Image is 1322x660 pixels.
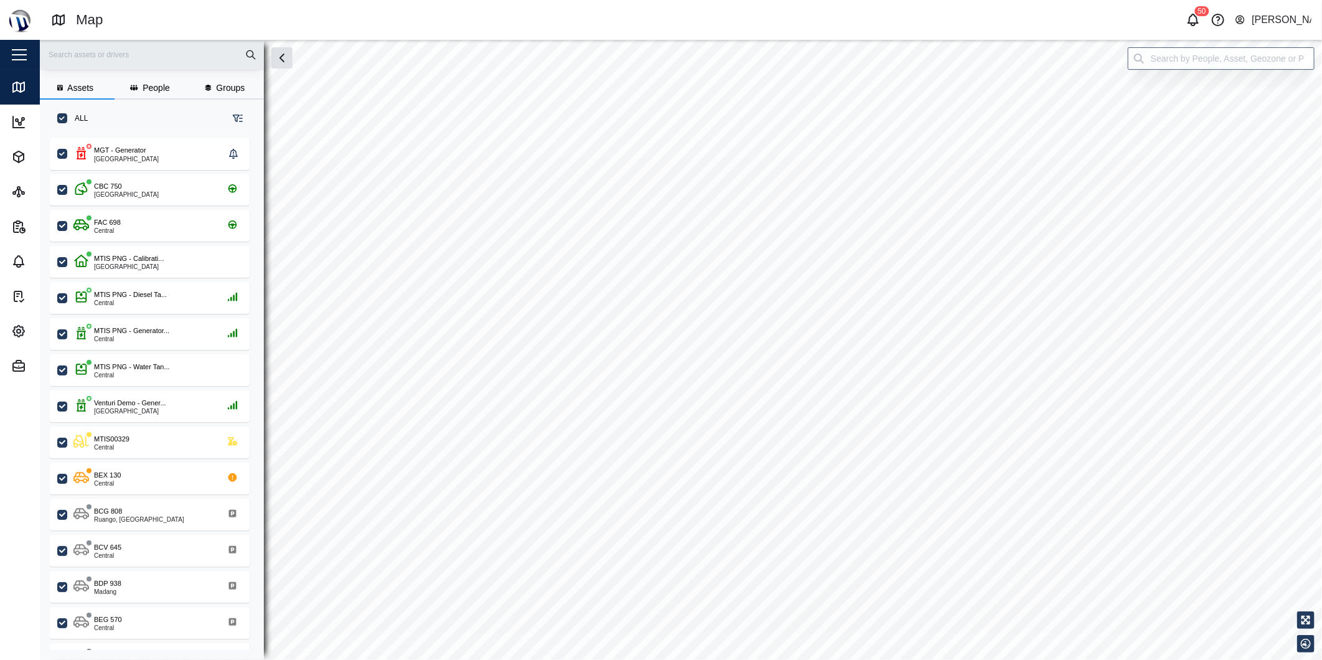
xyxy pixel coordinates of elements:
div: 50 [1194,6,1209,16]
div: BCG 808 [94,506,122,517]
div: Assets [32,150,68,164]
div: MTIS PNG - Water Tan... [94,362,170,372]
div: BEX 130 [94,470,121,481]
div: Central [94,336,169,342]
button: [PERSON_NAME] [1234,11,1312,29]
div: Dashboard [32,115,85,129]
span: People [143,83,170,92]
div: Tasks [32,290,65,303]
span: Groups [216,83,245,92]
div: MTIS PNG - Calibrati... [94,253,164,264]
label: ALL [67,113,88,123]
div: Madang [94,589,121,595]
div: Map [32,80,59,94]
div: Admin [32,359,67,373]
div: Central [94,372,170,379]
input: Search assets or drivers [47,45,256,64]
div: BCV 645 [94,542,121,553]
div: [GEOGRAPHIC_DATA] [94,192,159,198]
div: BDP 938 [94,578,121,589]
div: MTIS PNG - Diesel Ta... [94,290,167,300]
div: Sites [32,185,62,199]
div: [GEOGRAPHIC_DATA] [94,408,166,415]
div: Central [94,481,121,487]
div: grid [50,133,263,650]
div: Central [94,625,122,631]
div: [GEOGRAPHIC_DATA] [94,264,164,270]
div: Settings [32,324,74,338]
div: Reports [32,220,73,233]
div: CBC 750 [94,181,122,192]
canvas: Map [40,40,1322,660]
div: [GEOGRAPHIC_DATA] [94,156,159,163]
input: Search by People, Asset, Geozone or Place [1128,47,1315,70]
div: Central [94,300,167,306]
img: Main Logo [6,6,34,34]
div: Central [94,228,121,234]
div: MTIS PNG - Generator... [94,326,169,336]
div: BEG 570 [94,615,122,625]
div: FAC 698 [94,217,121,228]
div: MTIS00329 [94,434,129,445]
div: Alarms [32,255,70,268]
div: MGT - Generator [94,145,146,156]
div: Map [76,9,103,31]
div: Central [94,445,129,451]
span: Assets [67,83,93,92]
div: Venturi Demo - Gener... [94,398,166,408]
div: [PERSON_NAME] [1252,12,1311,28]
div: Ruango, [GEOGRAPHIC_DATA] [94,517,184,523]
div: Central [94,553,121,559]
